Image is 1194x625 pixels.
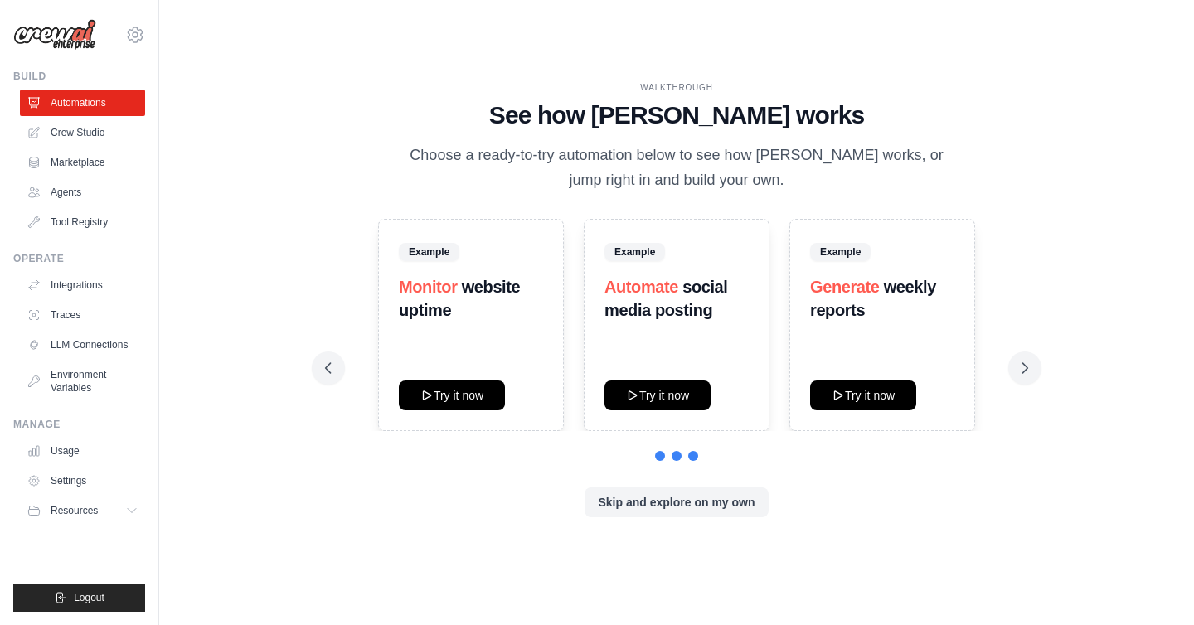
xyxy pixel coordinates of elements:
[13,19,96,51] img: Logo
[13,584,145,612] button: Logout
[20,361,145,401] a: Environment Variables
[604,380,711,410] button: Try it now
[399,380,505,410] button: Try it now
[810,278,880,296] span: Generate
[20,302,145,328] a: Traces
[20,209,145,235] a: Tool Registry
[810,243,871,261] span: Example
[20,179,145,206] a: Agents
[399,243,459,261] span: Example
[810,380,916,410] button: Try it now
[13,252,145,265] div: Operate
[20,119,145,146] a: Crew Studio
[1111,545,1194,625] iframe: Chat Widget
[20,468,145,494] a: Settings
[74,591,104,604] span: Logout
[399,278,520,319] strong: website uptime
[585,487,768,517] button: Skip and explore on my own
[604,278,678,296] span: Automate
[20,149,145,176] a: Marketplace
[20,272,145,298] a: Integrations
[13,70,145,83] div: Build
[20,497,145,524] button: Resources
[604,278,728,319] strong: social media posting
[398,143,955,192] p: Choose a ready-to-try automation below to see how [PERSON_NAME] works, or jump right in and build...
[51,504,98,517] span: Resources
[20,332,145,358] a: LLM Connections
[20,90,145,116] a: Automations
[325,100,1028,130] h1: See how [PERSON_NAME] works
[20,438,145,464] a: Usage
[13,418,145,431] div: Manage
[399,278,458,296] span: Monitor
[810,278,936,319] strong: weekly reports
[325,81,1028,94] div: WALKTHROUGH
[604,243,665,261] span: Example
